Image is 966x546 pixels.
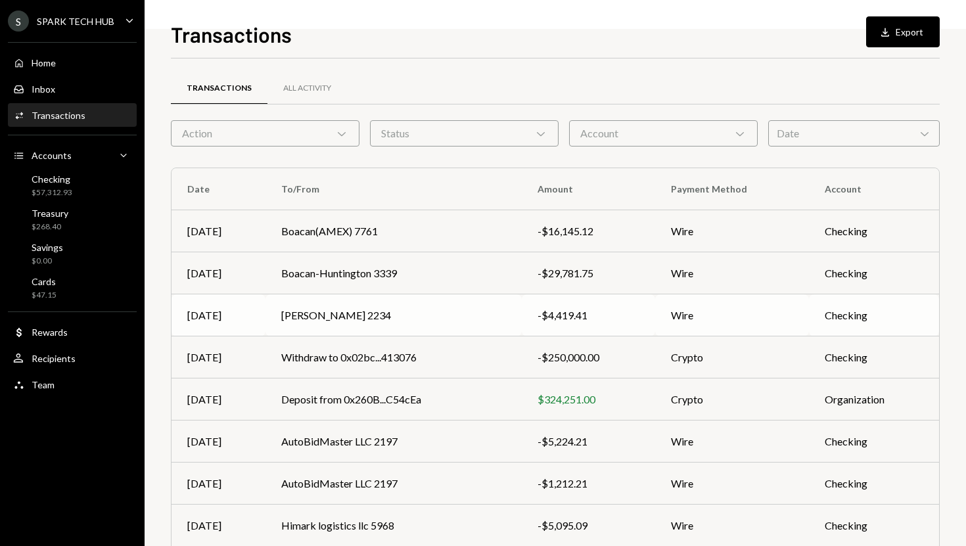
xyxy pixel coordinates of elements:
div: -$29,781.75 [538,265,639,281]
a: Recipients [8,346,137,370]
td: Crypto [655,336,809,378]
a: Accounts [8,143,137,167]
div: Home [32,57,56,68]
div: Transactions [32,110,85,121]
div: -$4,419.41 [538,307,639,323]
div: [DATE] [187,223,250,239]
td: Checking [809,210,939,252]
a: Inbox [8,77,137,101]
a: Team [8,373,137,396]
div: Account [569,120,758,147]
div: -$1,212.21 [538,476,639,491]
td: Wire [655,294,809,336]
h1: Transactions [171,21,292,47]
th: Date [172,168,265,210]
td: Organization [809,378,939,421]
th: To/From [265,168,522,210]
div: All Activity [283,83,331,94]
div: -$250,000.00 [538,350,639,365]
div: Checking [32,173,72,185]
div: -$5,224.21 [538,434,639,449]
div: Savings [32,242,63,253]
div: Cards [32,276,57,287]
a: Transactions [171,72,267,105]
td: [PERSON_NAME] 2234 [265,294,522,336]
th: Amount [522,168,655,210]
div: Action [171,120,359,147]
td: Wire [655,252,809,294]
a: Checking$57,312.93 [8,170,137,201]
div: Status [370,120,559,147]
div: $268.40 [32,221,68,233]
div: [DATE] [187,434,250,449]
td: Checking [809,252,939,294]
div: Transactions [187,83,252,94]
th: Payment Method [655,168,809,210]
div: Recipients [32,353,76,364]
td: Wire [655,463,809,505]
div: Inbox [32,83,55,95]
td: Checking [809,463,939,505]
div: -$5,095.09 [538,518,639,534]
td: Deposit from 0x260B...C54cEa [265,378,522,421]
td: Boacan(AMEX) 7761 [265,210,522,252]
a: All Activity [267,72,347,105]
td: Crypto [655,378,809,421]
td: Checking [809,294,939,336]
div: [DATE] [187,518,250,534]
div: Treasury [32,208,68,219]
td: Wire [655,210,809,252]
div: [DATE] [187,392,250,407]
a: Savings$0.00 [8,238,137,269]
th: Account [809,168,939,210]
a: Transactions [8,103,137,127]
div: Date [768,120,940,147]
td: AutoBidMaster LLC 2197 [265,463,522,505]
div: $57,312.93 [32,187,72,198]
div: $47.15 [32,290,57,301]
div: [DATE] [187,476,250,491]
td: Withdraw to 0x02bc...413076 [265,336,522,378]
td: Boacan-Huntington 3339 [265,252,522,294]
div: Accounts [32,150,72,161]
div: $0.00 [32,256,63,267]
div: Team [32,379,55,390]
a: Rewards [8,320,137,344]
a: Treasury$268.40 [8,204,137,235]
td: AutoBidMaster LLC 2197 [265,421,522,463]
td: Checking [809,421,939,463]
a: Cards$47.15 [8,272,137,304]
a: Home [8,51,137,74]
div: Rewards [32,327,68,338]
div: S [8,11,29,32]
td: Wire [655,421,809,463]
div: SPARK TECH HUB [37,16,114,27]
td: Checking [809,336,939,378]
div: [DATE] [187,350,250,365]
div: [DATE] [187,307,250,323]
div: -$16,145.12 [538,223,639,239]
div: $324,251.00 [538,392,639,407]
button: Export [866,16,940,47]
div: [DATE] [187,265,250,281]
